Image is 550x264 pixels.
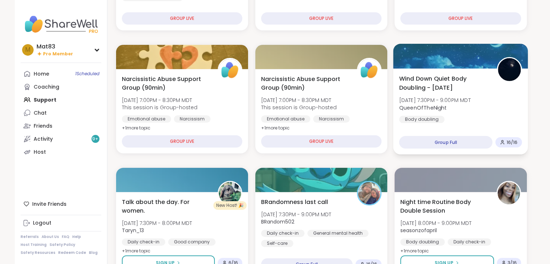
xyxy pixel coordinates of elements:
[448,238,491,246] div: Daily check-in
[261,104,337,111] span: This session is Group-hosted
[122,104,197,111] span: This session is Group-hosted
[313,115,350,123] div: Narcissism
[399,116,444,123] div: Body doubling
[307,230,368,237] div: General mental health
[21,12,101,37] img: ShareWell Nav Logo
[34,123,52,130] div: Friends
[122,198,210,215] span: Talk about the day. For women.
[72,234,81,239] a: Help
[92,136,98,142] span: 9 +
[400,12,521,25] div: GROUP LIVE
[261,115,310,123] div: Emotional abuse
[21,197,101,210] div: Invite Friends
[21,106,101,119] a: Chat
[21,67,101,80] a: Home1Scheduled
[25,45,30,55] span: M
[399,74,489,92] span: Wind Down Quiet Body Doubling - [DATE]
[399,97,471,104] span: [DATE] 7:30PM - 9:00PM MDT
[358,59,380,81] img: ShareWell
[219,182,241,204] img: Taryn_13
[122,220,192,227] span: [DATE] 7:30PM - 8:00PM MDT
[21,242,47,247] a: Host Training
[34,149,46,156] div: Host
[261,230,304,237] div: Daily check-in
[34,71,49,78] div: Home
[122,238,165,246] div: Daily check-in
[21,234,39,239] a: Referrals
[43,51,73,57] span: Pro Member
[261,97,337,104] span: [DATE] 7:00PM - 8:30PM MDT
[261,12,381,25] div: GROUP LIVE
[400,238,445,246] div: Body doubling
[21,132,101,145] a: Activity9+
[42,234,59,239] a: About Us
[89,250,98,255] a: Blog
[33,220,51,227] div: Logout
[122,227,144,234] b: Taryn_13
[213,201,247,210] div: New Host! 🎉
[34,84,59,91] div: Coaching
[261,75,349,92] span: Narcissistic Abuse Support Group (90min)
[75,71,99,77] span: 1 Scheduled
[122,115,171,123] div: Emotional abuse
[507,139,518,145] span: 16 / 16
[21,80,101,93] a: Coaching
[261,135,381,148] div: GROUP LIVE
[122,97,197,104] span: [DATE] 7:00PM - 8:30PM MDT
[400,227,437,234] b: seasonzofapril
[174,115,210,123] div: Narcissism
[50,242,75,247] a: Safety Policy
[34,110,47,117] div: Chat
[21,119,101,132] a: Friends
[21,250,55,255] a: Safety Resources
[261,218,294,225] b: BRandom502
[21,217,101,230] a: Logout
[122,12,242,25] div: GROUP LIVE
[400,198,488,215] span: Night time Routine Body Double Session
[58,250,86,255] a: Redeem Code
[261,240,293,247] div: Self-care
[498,58,521,81] img: QueenOfTheNight
[400,220,472,227] span: [DATE] 8:00PM - 9:00PM MDT
[34,136,53,143] div: Activity
[498,182,520,204] img: seasonzofapril
[261,211,331,218] span: [DATE] 7:30PM - 9:00PM MDT
[122,75,210,92] span: Narcissistic Abuse Support Group (90min)
[219,59,241,81] img: ShareWell
[399,136,493,149] div: Group Full
[37,43,73,51] div: Mat83
[168,238,216,246] div: Good company
[358,182,380,204] img: BRandom502
[122,135,242,148] div: GROUP LIVE
[261,198,328,206] span: BRandomness last call
[21,145,101,158] a: Host
[399,104,447,111] b: QueenOfTheNight
[62,234,69,239] a: FAQ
